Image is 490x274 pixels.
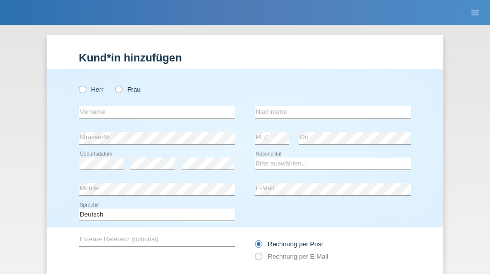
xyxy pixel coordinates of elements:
[79,52,411,64] h1: Kund*in hinzufügen
[470,8,480,18] i: menu
[255,253,261,265] input: Rechnung per E-Mail
[115,86,122,92] input: Frau
[465,9,485,15] a: menu
[79,86,104,93] label: Herr
[255,253,328,260] label: Rechnung per E-Mail
[255,240,323,248] label: Rechnung per Post
[115,86,140,93] label: Frau
[79,86,85,92] input: Herr
[255,240,261,253] input: Rechnung per Post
